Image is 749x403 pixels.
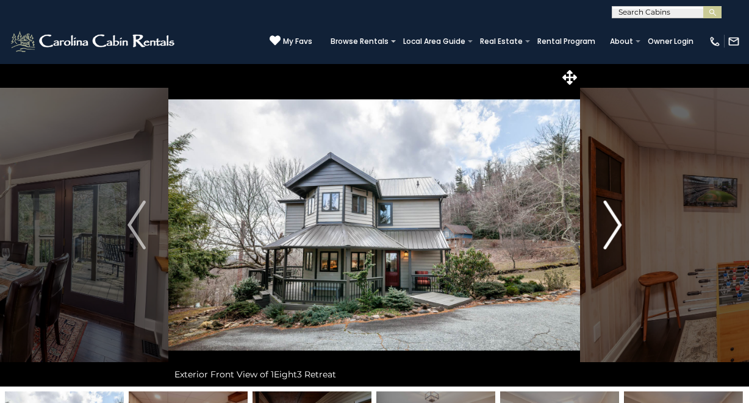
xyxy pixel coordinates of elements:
[105,63,168,387] button: Previous
[728,35,740,48] img: mail-regular-white.png
[168,362,580,387] div: Exterior Front View of 1Eight3 Retreat
[474,33,529,50] a: Real Estate
[604,33,639,50] a: About
[9,29,178,54] img: White-1-2.png
[642,33,700,50] a: Owner Login
[324,33,395,50] a: Browse Rentals
[397,33,471,50] a: Local Area Guide
[603,201,622,249] img: arrow
[127,201,146,249] img: arrow
[283,36,312,47] span: My Favs
[531,33,601,50] a: Rental Program
[709,35,721,48] img: phone-regular-white.png
[581,63,644,387] button: Next
[270,35,312,48] a: My Favs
